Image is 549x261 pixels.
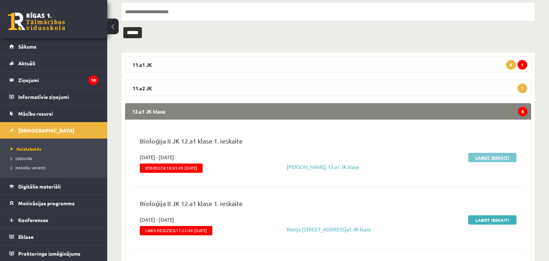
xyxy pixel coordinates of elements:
legend: Ziņojumi [18,72,98,88]
span: [DATE] - [DATE] [140,154,174,161]
span: 17:22:48 [DATE] [176,228,207,233]
span: 16:43:49 [DATE] [166,165,197,170]
span: Digitālie materiāli [18,183,61,190]
a: [DEMOGRAPHIC_DATA] [9,122,98,139]
span: 7 [518,84,527,93]
i: 10 [88,75,98,85]
a: Ieskaišu varianti [11,164,100,171]
span: Izlabotās [11,155,32,161]
a: Digitālie materiāli [9,178,98,195]
legend: 11.a2 JK [125,80,531,96]
a: Rīgas 1. Tālmācības vidusskola [8,12,65,30]
span: 1 [518,60,527,70]
a: Rēzija [STREET_ADDRESS]a1 JK klase [287,226,371,232]
span: [DATE] - [DATE] [140,216,174,224]
a: Ziņojumi10 [9,72,98,88]
a: Eklase [9,229,98,245]
span: Laiks beidzies: [140,226,212,235]
span: Neizlabotās [11,146,41,152]
span: Konferences [18,217,48,223]
span: Mācību resursi [18,110,53,117]
span: Ieskaišu varianti [11,165,46,170]
a: Neizlabotās [11,146,100,152]
span: 6 [506,60,516,70]
a: Izlabotās [11,155,100,161]
legend: 12.a1 JK klase [125,103,531,120]
a: [PERSON_NAME], 12.a1 JK klase [287,164,359,170]
span: Eklase [18,234,34,240]
span: Iesniegta: [140,164,203,173]
a: Labot ieskaiti [468,153,516,162]
a: Mācību resursi [9,105,98,122]
legend: Informatīvie ziņojumi [18,89,98,105]
a: Konferences [9,212,98,228]
span: Proktoringa izmēģinājums [18,250,80,257]
span: 8 [518,107,528,116]
span: Aktuāli [18,60,35,66]
a: Aktuāli [9,55,98,71]
span: Sākums [18,43,36,50]
span: Motivācijas programma [18,200,75,206]
legend: 11.a1 JK [125,56,531,72]
p: Bioloģija II JK 12.a1 klase 1. ieskaite [140,136,516,149]
a: Motivācijas programma [9,195,98,211]
a: Labot ieskaiti [468,215,516,225]
span: [DEMOGRAPHIC_DATA] [18,127,74,134]
a: Informatīvie ziņojumi [9,89,98,105]
a: Sākums [9,38,98,55]
p: Bioloģija II JK 12.a1 klase 1. ieskaite [140,199,516,212]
